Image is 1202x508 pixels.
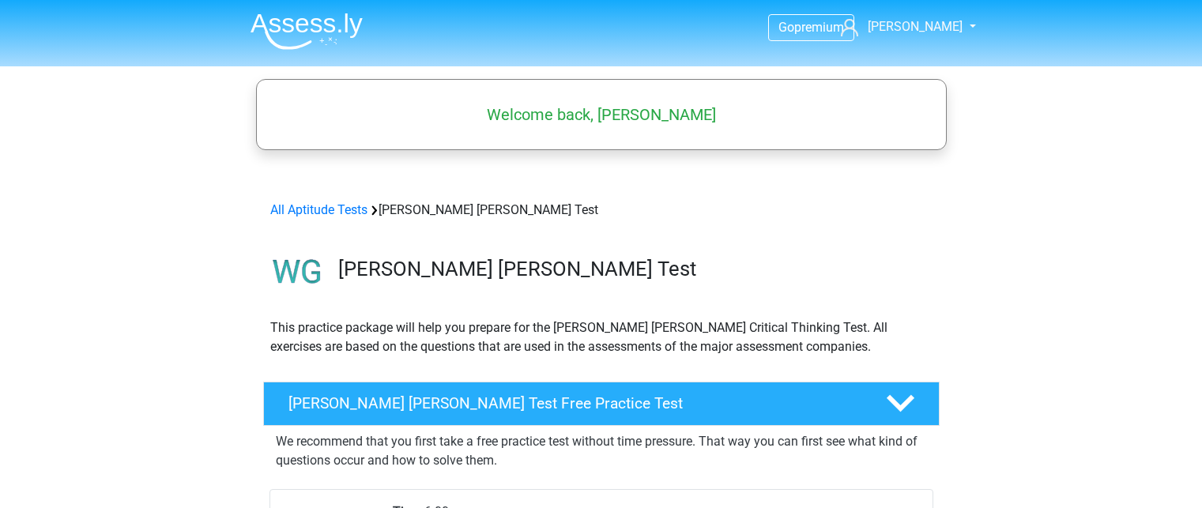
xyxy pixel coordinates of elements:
span: Go [778,20,794,35]
a: [PERSON_NAME] [835,17,964,36]
a: Gopremium [769,17,853,38]
h3: [PERSON_NAME] [PERSON_NAME] Test [338,257,927,281]
p: This practice package will help you prepare for the [PERSON_NAME] [PERSON_NAME] Critical Thinking... [270,318,933,356]
span: premium [794,20,844,35]
span: [PERSON_NAME] [868,19,963,34]
a: All Aptitude Tests [270,202,367,217]
img: Assessly [251,13,363,50]
a: [PERSON_NAME] [PERSON_NAME] Test Free Practice Test [257,382,946,426]
img: watson glaser test [264,239,331,306]
div: [PERSON_NAME] [PERSON_NAME] Test [264,201,939,220]
p: We recommend that you first take a free practice test without time pressure. That way you can fir... [276,432,927,470]
h5: Welcome back, [PERSON_NAME] [264,105,939,124]
h4: [PERSON_NAME] [PERSON_NAME] Test Free Practice Test [288,394,861,412]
